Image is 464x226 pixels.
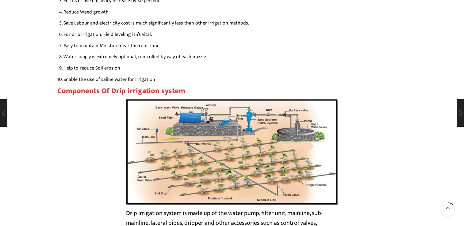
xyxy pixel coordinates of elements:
li: Water supply is extremely optional, controlled by way of each nozzle. [63,52,407,61]
li: Save Labour and electricity cost is much significantly less than other irrigation methods. [63,19,407,28]
li: Reduce Weed growth [63,8,407,17]
li: Easy to maintain Moisture near the root zone [63,41,407,50]
strong: Components Of Drip irrigation system [57,85,185,97]
li: Enable the use of saline water for irrigation [63,75,407,84]
img: Components of drip irrigation system [126,99,338,205]
li: Help to reduce Soil erosion [63,64,407,73]
li: For drip irrigation, Field leveling isn’t vital. [63,30,407,39]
